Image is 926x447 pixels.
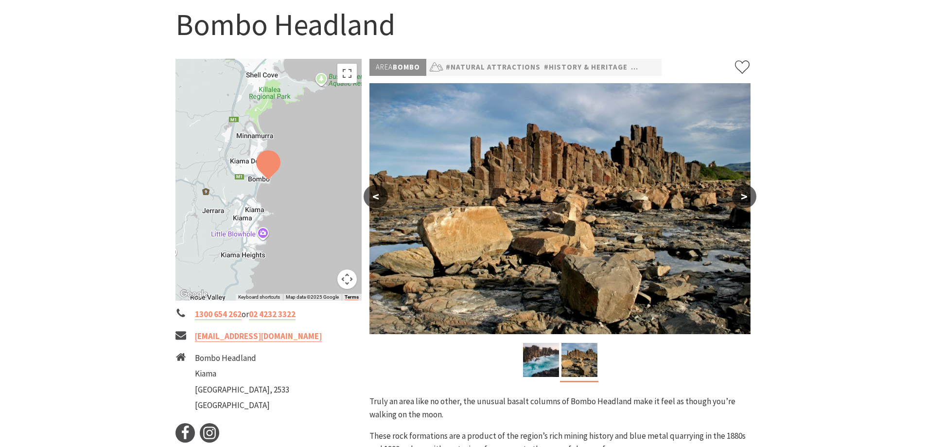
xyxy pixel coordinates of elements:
span: Area [376,62,393,72]
a: Terms (opens in new tab) [345,294,359,300]
p: Truly an area like no other, the unusual basalt columns of Bombo Headland make it feel as though ... [369,395,751,421]
img: Google [178,288,210,301]
a: [EMAIL_ADDRESS][DOMAIN_NAME] [195,331,322,342]
img: Bombo Quarry [523,343,559,377]
a: 1300 654 262 [195,309,242,320]
img: Bombo Quarry [369,83,751,334]
li: Bombo Headland [195,352,289,365]
li: or [175,308,362,321]
button: Toggle fullscreen view [337,64,357,83]
span: Map data ©2025 Google [286,294,339,300]
a: 02 4232 3322 [249,309,296,320]
button: Keyboard shortcuts [238,294,280,301]
a: Open this area in Google Maps (opens a new window) [178,288,210,301]
a: #Natural Attractions [446,61,541,73]
li: [GEOGRAPHIC_DATA], 2533 [195,383,289,396]
button: < [364,185,388,208]
button: Map camera controls [337,269,357,289]
a: #History & Heritage [544,61,628,73]
li: [GEOGRAPHIC_DATA] [195,399,289,412]
p: Bombo [369,59,426,76]
li: Kiama [195,367,289,380]
img: Bombo Quarry [561,343,597,377]
button: > [732,185,756,208]
h1: Bombo Headland [175,5,751,44]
